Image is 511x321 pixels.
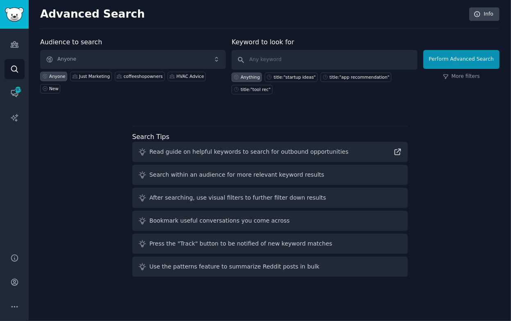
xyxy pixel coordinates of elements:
div: Press the "Track" button to be notified of new keyword matches [150,239,332,248]
div: After searching, use visual filters to further filter down results [150,194,326,202]
div: HVAC Advice [177,73,204,79]
div: New [49,86,59,91]
div: Bookmark useful conversations you come across [150,216,290,225]
h2: Advanced Search [40,8,465,21]
button: Perform Advanced Search [423,50,500,69]
a: 287 [5,83,25,103]
div: Anything [241,74,260,80]
img: GummySearch logo [5,7,24,22]
a: More filters [443,73,480,80]
div: Use the patterns feature to summarize Reddit posts in bulk [150,262,320,271]
div: title:"app recommendation" [329,74,389,80]
a: Info [469,7,500,21]
button: Anyone [40,50,226,69]
label: Audience to search [40,38,102,46]
div: coffeeshopowners [124,73,163,79]
div: title:"tool rec" [241,87,270,92]
label: Keyword to look for [232,38,294,46]
div: title:"startup ideas" [274,74,316,80]
div: Anyone [49,73,66,79]
div: Search within an audience for more relevant keyword results [150,171,325,179]
a: New [40,84,60,93]
label: Search Tips [132,133,170,141]
div: Read guide on helpful keywords to search for outbound opportunities [150,148,349,156]
input: Any keyword [232,50,417,70]
span: 287 [14,87,22,93]
div: Just Marketing [79,73,110,79]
